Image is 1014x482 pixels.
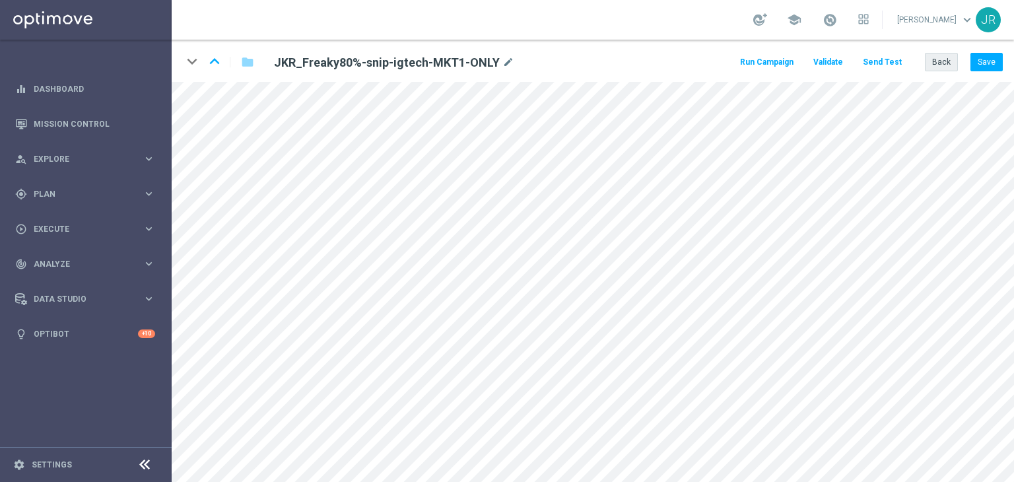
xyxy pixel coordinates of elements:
div: Dashboard [15,71,155,106]
div: Explore [15,153,143,165]
i: play_circle_outline [15,223,27,235]
i: keyboard_arrow_right [143,258,155,270]
div: JR [976,7,1001,32]
button: Validate [811,53,845,71]
button: track_changes Analyze keyboard_arrow_right [15,259,156,269]
div: Execute [15,223,143,235]
button: Data Studio keyboard_arrow_right [15,294,156,304]
i: mode_edit [502,55,514,71]
div: Mission Control [15,106,155,141]
span: Data Studio [34,295,143,303]
i: keyboard_arrow_right [143,293,155,305]
i: equalizer [15,83,27,95]
a: Dashboard [34,71,155,106]
span: school [787,13,801,27]
button: lightbulb Optibot +10 [15,329,156,339]
i: keyboard_arrow_right [143,153,155,165]
button: Send Test [861,53,904,71]
a: [PERSON_NAME]keyboard_arrow_down [896,10,976,30]
a: Mission Control [34,106,155,141]
span: Plan [34,190,143,198]
span: Explore [34,155,143,163]
button: person_search Explore keyboard_arrow_right [15,154,156,164]
button: equalizer Dashboard [15,84,156,94]
h2: JKR_Freaky80%-snip-igtech-MKT1-ONLY [274,55,500,71]
i: gps_fixed [15,188,27,200]
i: keyboard_arrow_up [205,52,224,71]
button: Mission Control [15,119,156,129]
i: person_search [15,153,27,165]
div: Analyze [15,258,143,270]
i: settings [13,459,25,471]
a: Optibot [34,316,138,351]
span: Analyze [34,260,143,268]
a: Settings [32,461,72,469]
div: Optibot [15,316,155,351]
i: folder [241,54,254,70]
i: lightbulb [15,328,27,340]
button: gps_fixed Plan keyboard_arrow_right [15,189,156,199]
span: Validate [813,57,843,67]
i: keyboard_arrow_right [143,223,155,235]
span: Execute [34,225,143,233]
button: play_circle_outline Execute keyboard_arrow_right [15,224,156,234]
div: Plan [15,188,143,200]
button: folder [240,52,255,73]
div: +10 [138,329,155,338]
button: Save [970,53,1003,71]
button: Run Campaign [738,53,795,71]
div: Data Studio [15,293,143,305]
button: Back [925,53,958,71]
span: keyboard_arrow_down [960,13,974,27]
i: track_changes [15,258,27,270]
i: keyboard_arrow_right [143,188,155,200]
